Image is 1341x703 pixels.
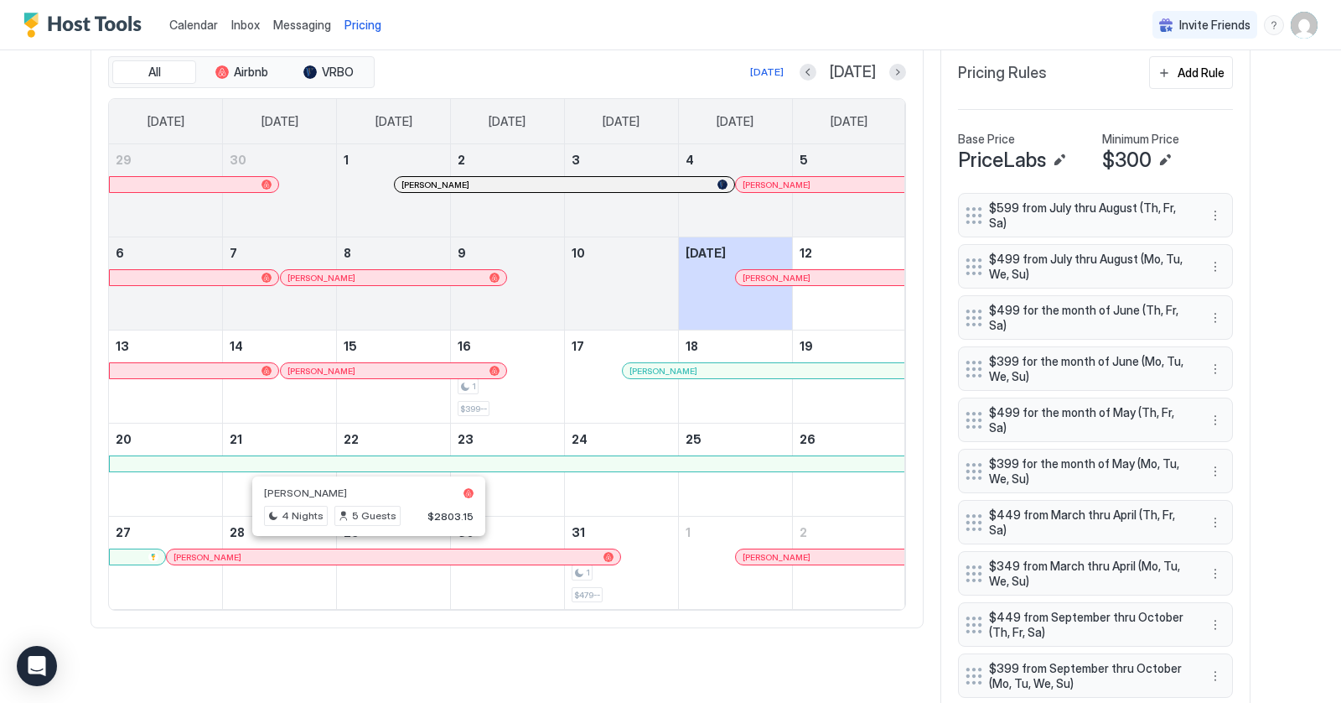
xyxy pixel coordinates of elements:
[451,237,565,331] td: July 9, 2025
[223,517,337,610] td: July 28, 2025
[1205,615,1225,635] div: menu
[223,144,337,237] td: June 30, 2025
[958,64,1047,83] span: Pricing Rules
[287,273,500,284] div: [PERSON_NAME]
[1205,461,1225,482] div: menu
[337,144,450,175] a: July 1, 2025
[565,237,678,268] a: July 10, 2025
[565,517,678,548] a: July 31, 2025
[1178,64,1225,81] div: Add Rule
[112,60,196,84] button: All
[830,63,876,82] span: [DATE]
[572,246,585,260] span: 10
[451,331,565,424] td: July 16, 2025
[108,56,375,88] div: tab-group
[793,517,906,548] a: August 2, 2025
[800,64,816,81] button: Previous month
[686,246,726,260] span: [DATE]
[958,132,1015,147] span: Base Price
[1205,359,1225,379] button: More options
[223,424,337,517] td: July 21, 2025
[131,99,201,144] a: Sunday
[451,424,564,455] a: July 23, 2025
[451,144,564,175] a: July 2, 2025
[109,331,222,362] a: July 13, 2025
[989,405,1188,435] span: $499 for the month of May (Th, Fr, Sa)
[743,552,898,563] div: [PERSON_NAME]
[793,424,906,455] a: July 26, 2025
[223,237,337,331] td: July 7, 2025
[1205,564,1225,584] div: menu
[1205,513,1225,533] button: More options
[148,114,184,129] span: [DATE]
[337,517,450,548] a: July 29, 2025
[564,517,678,610] td: July 31, 2025
[223,331,336,362] a: July 14, 2025
[565,331,678,362] a: July 17, 2025
[1205,308,1225,328] div: menu
[287,60,370,84] button: VRBO
[572,432,588,446] span: 24
[287,273,355,284] span: [PERSON_NAME]
[1264,15,1284,35] div: menu
[679,331,792,362] a: July 18, 2025
[958,148,1046,173] span: PriceLabs
[322,65,354,80] span: VRBO
[344,339,357,353] span: 15
[352,508,396,523] span: 5 Guests
[401,180,469,190] span: [PERSON_NAME]
[989,303,1188,332] span: $499 for the month of June (Th, Fr, Sa)
[565,144,678,175] a: July 3, 2025
[792,144,906,237] td: July 5, 2025
[889,64,906,81] button: Next month
[458,339,471,353] span: 16
[489,114,526,129] span: [DATE]
[23,13,149,38] a: Host Tools Logo
[679,517,792,548] a: August 1, 2025
[116,153,132,167] span: 29
[109,144,223,237] td: June 29, 2025
[743,552,810,563] span: [PERSON_NAME]
[1149,56,1233,89] button: Add Rule
[109,331,223,424] td: July 13, 2025
[116,339,129,353] span: 13
[686,339,698,353] span: 18
[1205,513,1225,533] div: menu
[1049,150,1069,170] button: Edit
[337,237,450,268] a: July 8, 2025
[337,144,451,237] td: July 1, 2025
[1291,12,1318,39] div: User profile
[451,517,564,548] a: July 30, 2025
[344,246,351,260] span: 8
[223,144,336,175] a: June 30, 2025
[273,18,331,32] span: Messaging
[109,237,223,331] td: July 6, 2025
[800,246,812,260] span: 12
[230,339,243,353] span: 14
[223,331,337,424] td: July 14, 2025
[223,237,336,268] a: July 7, 2025
[451,517,565,610] td: July 30, 2025
[1205,257,1225,277] button: More options
[800,339,813,353] span: 19
[793,237,906,268] a: July 12, 2025
[743,180,898,190] div: [PERSON_NAME]
[17,646,57,686] div: Open Intercom Messenger
[678,331,792,424] td: July 18, 2025
[792,237,906,331] td: July 12, 2025
[337,424,450,455] a: July 22, 2025
[679,424,792,455] a: July 25, 2025
[743,273,898,284] div: [PERSON_NAME]
[989,354,1188,383] span: $399 for the month of June (Mo, Tu, We, Su)
[679,144,792,175] a: July 4, 2025
[223,424,336,455] a: July 21, 2025
[199,60,283,84] button: Airbnb
[989,200,1188,230] span: $599 from July thru August (Th, Fr, Sa)
[678,237,792,331] td: July 11, 2025
[748,62,786,82] button: [DATE]
[1205,359,1225,379] div: menu
[273,16,331,34] a: Messaging
[451,144,565,237] td: July 2, 2025
[743,273,810,284] span: [PERSON_NAME]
